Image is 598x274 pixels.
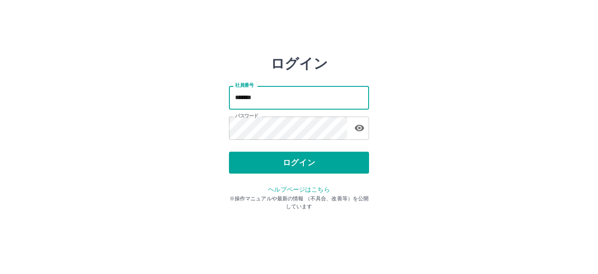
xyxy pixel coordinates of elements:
label: パスワード [235,113,258,119]
p: ※操作マニュアルや最新の情報 （不具合、改善等）を公開しています [229,195,369,210]
a: ヘルプページはこちら [268,186,330,193]
button: ログイン [229,152,369,174]
h2: ログイン [271,55,328,72]
label: 社員番号 [235,82,253,89]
